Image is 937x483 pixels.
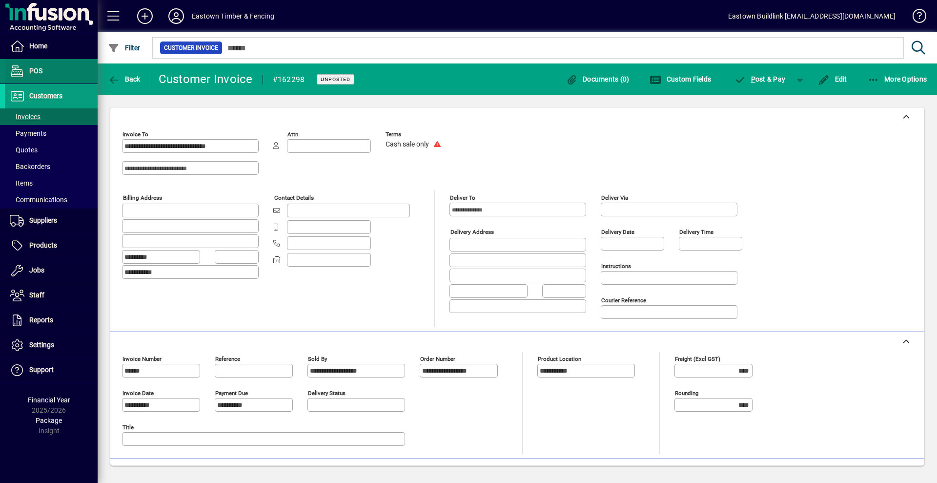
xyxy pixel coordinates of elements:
span: Filter [108,44,141,52]
span: Financial Year [28,396,70,404]
span: Invoices [10,113,41,121]
button: Back [105,70,143,88]
span: Edit [818,75,847,83]
mat-label: Instructions [601,263,631,270]
button: Custom Fields [647,70,713,88]
mat-label: Sold by [308,356,327,362]
button: More Options [865,70,930,88]
button: Add [129,7,161,25]
mat-label: Payment due [215,390,248,397]
span: Products [29,241,57,249]
span: P [751,75,755,83]
a: Knowledge Base [905,2,925,34]
a: Quotes [5,142,98,158]
mat-label: Title [122,424,134,431]
span: Suppliers [29,216,57,224]
span: POS [29,67,42,75]
mat-label: Freight (excl GST) [675,356,720,362]
mat-label: Attn [287,131,298,138]
mat-label: Order number [420,356,455,362]
span: Back [108,75,141,83]
a: Products [5,233,98,258]
a: Staff [5,283,98,308]
span: Reports [29,316,53,324]
a: Items [5,175,98,191]
div: #162298 [273,72,305,87]
a: Invoices [5,108,98,125]
span: More Options [868,75,927,83]
mat-label: Invoice number [122,356,162,362]
mat-label: Delivery status [308,390,346,397]
button: Edit [815,70,850,88]
button: Documents (0) [564,70,632,88]
mat-label: Courier Reference [601,297,646,304]
span: Communications [10,196,67,204]
a: Home [5,34,98,59]
mat-label: Deliver via [601,194,628,201]
span: Documents (0) [566,75,630,83]
span: Home [29,42,47,50]
span: Terms [386,131,444,138]
a: Communications [5,191,98,208]
span: Payments [10,129,46,137]
a: Settings [5,333,98,357]
mat-label: Product location [538,356,581,362]
mat-label: Invoice date [122,390,154,397]
span: Customer Invoice [164,43,218,53]
div: Eastown Timber & Fencing [192,8,274,24]
mat-label: Rounding [675,390,698,397]
a: Payments [5,125,98,142]
button: Profile [161,7,192,25]
button: Filter [105,39,143,57]
div: Eastown Buildlink [EMAIL_ADDRESS][DOMAIN_NAME] [728,8,896,24]
span: Cash sale only [386,141,429,148]
span: Items [10,179,33,187]
mat-label: Delivery time [679,229,713,235]
a: Reports [5,308,98,333]
span: Staff [29,291,44,299]
a: Backorders [5,158,98,175]
span: Custom Fields [650,75,711,83]
span: Jobs [29,266,44,274]
span: Customers [29,92,62,100]
span: Settings [29,341,54,349]
span: Quotes [10,146,38,154]
a: Support [5,358,98,382]
a: Jobs [5,258,98,283]
mat-label: Reference [215,356,240,362]
mat-label: Deliver To [450,194,475,201]
button: Post & Pay [729,70,790,88]
mat-label: Delivery date [601,229,634,235]
a: POS [5,59,98,84]
mat-label: Invoice To [122,131,148,138]
a: Suppliers [5,209,98,233]
span: ost & Pay [734,75,785,83]
span: Unposted [321,76,350,83]
app-page-header-button: Back [98,70,151,88]
div: Customer Invoice [159,71,253,87]
span: Backorders [10,163,50,170]
span: Support [29,366,54,374]
span: Package [36,417,62,424]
